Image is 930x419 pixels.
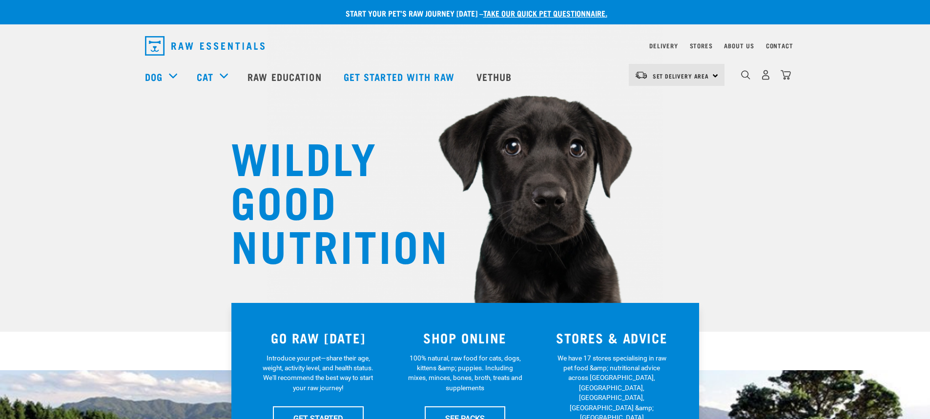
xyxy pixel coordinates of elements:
h3: GO RAW [DATE] [251,330,386,345]
a: Raw Education [238,57,333,96]
h1: WILDLY GOOD NUTRITION [231,134,426,266]
a: Contact [766,44,793,47]
a: Dog [145,69,163,84]
img: home-icon-1@2x.png [741,70,750,80]
p: Introduce your pet—share their age, weight, activity level, and health status. We'll recommend th... [261,353,375,393]
a: Vethub [467,57,524,96]
img: Raw Essentials Logo [145,36,265,56]
a: About Us [724,44,754,47]
a: Cat [197,69,213,84]
a: Delivery [649,44,678,47]
h3: STORES & ADVICE [544,330,680,345]
p: 100% natural, raw food for cats, dogs, kittens &amp; puppies. Including mixes, minces, bones, bro... [408,353,522,393]
nav: dropdown navigation [137,32,793,60]
a: Stores [690,44,713,47]
a: take our quick pet questionnaire. [483,11,607,15]
h3: SHOP ONLINE [397,330,533,345]
img: home-icon@2x.png [781,70,791,80]
img: user.png [761,70,771,80]
span: Set Delivery Area [653,74,709,78]
img: van-moving.png [635,71,648,80]
a: Get started with Raw [334,57,467,96]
